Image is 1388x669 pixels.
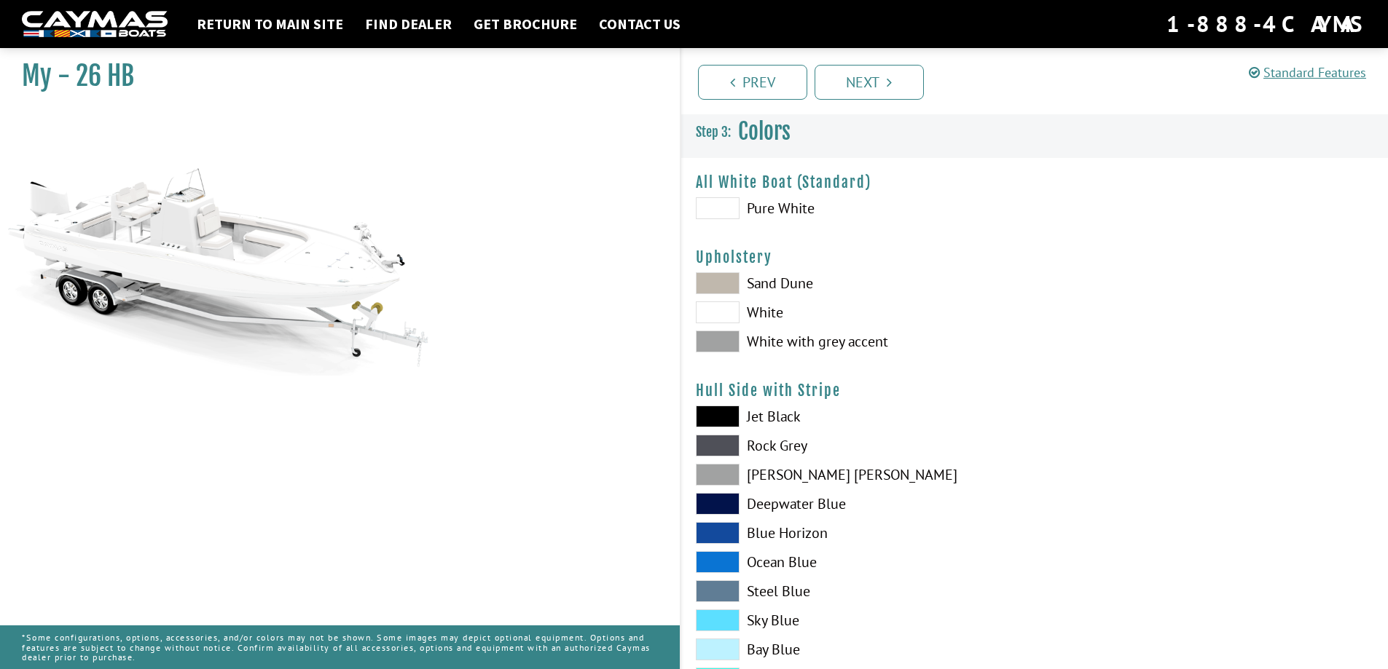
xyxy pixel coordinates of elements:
[696,173,1374,191] h4: All White Boat (Standard)
[1249,64,1366,81] a: Standard Features
[592,15,688,33] a: Contact Us
[696,405,1020,427] label: Jet Black
[696,609,1020,631] label: Sky Blue
[698,65,807,100] a: Prev
[22,60,643,92] h1: My - 26 HB
[1167,8,1366,40] div: 1-888-4CAYMAS
[696,248,1374,266] h4: Upholstery
[696,464,1020,486] label: [PERSON_NAME] [PERSON_NAME]
[22,11,168,38] img: white-logo-c9c8dbefe5ff5ceceb0f0178aa75bf4bb51f6bca0971e226c86eb53dfe498488.png
[189,15,350,33] a: Return to main site
[815,65,924,100] a: Next
[696,580,1020,602] label: Steel Blue
[696,493,1020,515] label: Deepwater Blue
[696,330,1020,352] label: White with grey accent
[696,381,1374,400] h4: Hull Side with Stripe
[466,15,584,33] a: Get Brochure
[696,522,1020,544] label: Blue Horizon
[358,15,459,33] a: Find Dealer
[696,435,1020,456] label: Rock Grey
[696,301,1020,323] label: White
[22,625,658,669] p: *Some configurations, options, accessories, and/or colors may not be shown. Some images may depic...
[696,551,1020,573] label: Ocean Blue
[696,272,1020,294] label: Sand Dune
[696,638,1020,660] label: Bay Blue
[696,197,1020,219] label: Pure White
